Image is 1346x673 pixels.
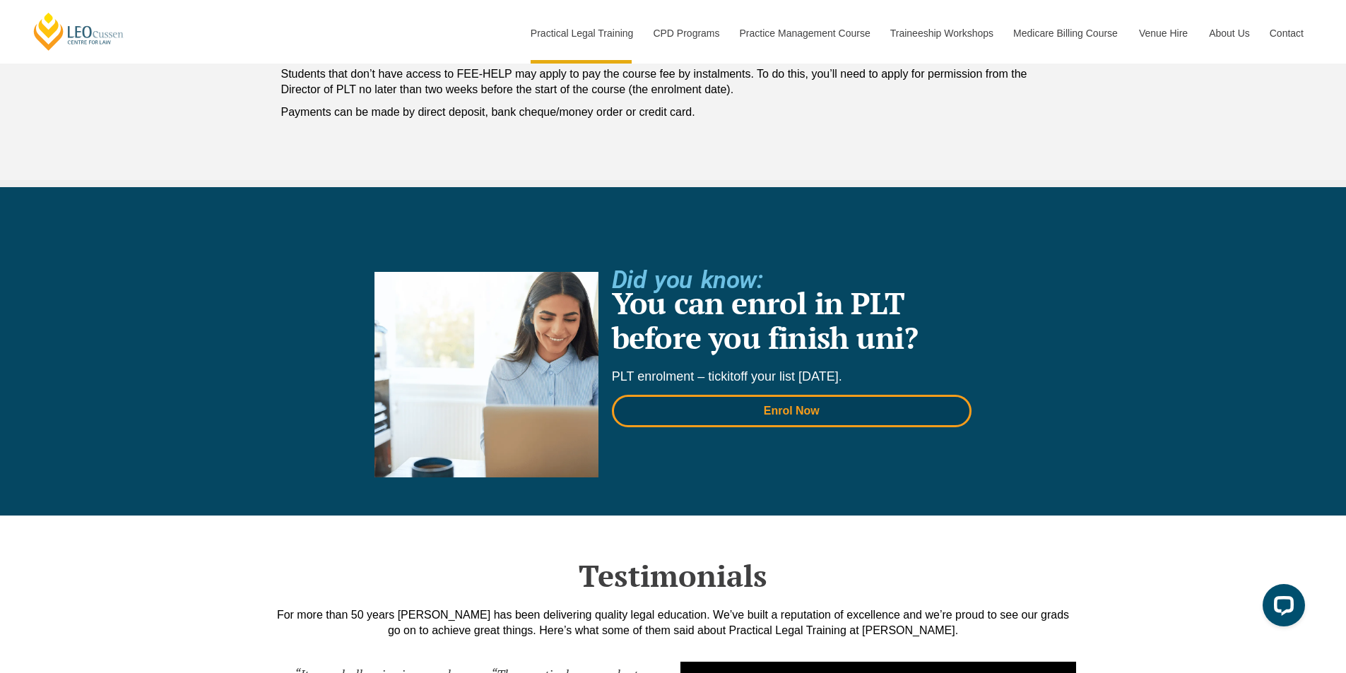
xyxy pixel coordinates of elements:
[520,3,643,64] a: Practical Legal Training
[32,11,126,52] a: [PERSON_NAME] Centre for Law
[880,3,1003,64] a: Traineeship Workshops
[642,3,728,64] a: CPD Programs
[1251,578,1311,638] iframe: LiveChat chat widget
[733,369,842,383] span: off your list [DATE].
[1003,3,1128,64] a: Medicare Billing Course
[764,405,820,417] span: Enrol Now
[612,369,727,383] span: PLT enrolment – tick
[1128,3,1198,64] a: Venue Hire
[281,66,1065,97] p: Students that don’t have access to FEE-HELP may apply to pay the course fee by instalments. To do...
[1198,3,1259,64] a: About Us
[727,369,733,383] span: it
[612,395,972,427] a: Enrol Now
[1259,3,1314,64] a: Contact
[729,3,880,64] a: Practice Management Course
[612,282,918,357] a: You can enrol in PLT before you finish uni?
[271,558,1076,593] h2: Testimonials
[281,105,1065,120] p: Payments can be made by direct deposit, bank cheque/money order or credit card.
[271,607,1076,638] div: For more than 50 years [PERSON_NAME] has been delivering quality legal education. We’ve built a r...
